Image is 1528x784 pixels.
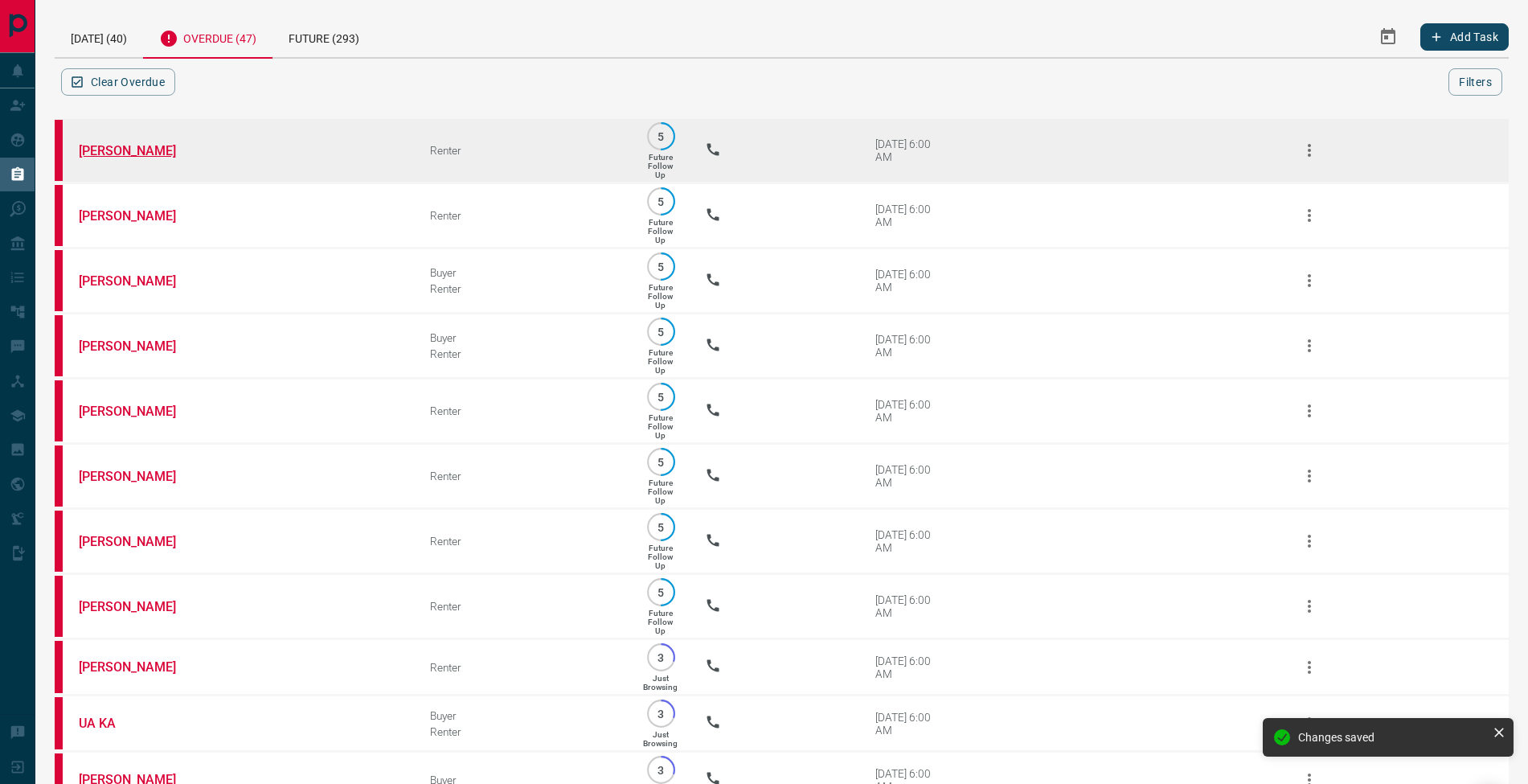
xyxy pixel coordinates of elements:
[655,195,667,207] p: 5
[143,16,272,59] div: Overdue (47)
[655,391,667,403] p: 5
[1420,23,1509,51] button: Add Task
[875,463,944,489] div: [DATE] 6:00 AM
[55,697,63,749] div: property.ca
[430,266,617,279] div: Buyer
[648,283,673,310] p: Future Follow Up
[55,315,63,376] div: property.ca
[875,655,944,680] div: [DATE] 6:00 AM
[430,209,617,222] div: Renter
[79,339,199,354] a: [PERSON_NAME]
[648,218,673,244] p: Future Follow Up
[648,544,673,570] p: Future Follow Up
[79,208,199,224] a: [PERSON_NAME]
[648,609,673,635] p: Future Follow Up
[643,730,678,748] p: Just Browsing
[430,404,617,417] div: Renter
[655,764,667,776] p: 3
[643,674,678,692] p: Just Browsing
[875,268,944,293] div: [DATE] 6:00 AM
[655,261,667,273] p: 5
[430,347,617,360] div: Renter
[430,725,617,738] div: Renter
[655,456,667,468] p: 5
[1298,731,1486,744] div: Changes saved
[875,528,944,554] div: [DATE] 6:00 AM
[648,153,673,179] p: Future Follow Up
[430,282,617,295] div: Renter
[430,470,617,482] div: Renter
[79,659,199,675] a: [PERSON_NAME]
[79,716,199,731] a: UA KA
[875,711,944,737] div: [DATE] 6:00 AM
[875,138,944,163] div: [DATE] 6:00 AM
[55,511,63,572] div: property.ca
[61,68,175,96] button: Clear Overdue
[79,404,199,419] a: [PERSON_NAME]
[648,348,673,375] p: Future Follow Up
[430,600,617,613] div: Renter
[79,599,199,614] a: [PERSON_NAME]
[79,534,199,549] a: [PERSON_NAME]
[55,380,63,441] div: property.ca
[655,326,667,338] p: 5
[655,586,667,598] p: 5
[79,469,199,484] a: [PERSON_NAME]
[655,130,667,142] p: 5
[648,413,673,440] p: Future Follow Up
[55,641,63,693] div: property.ca
[875,333,944,359] div: [DATE] 6:00 AM
[55,445,63,507] div: property.ca
[55,185,63,246] div: property.ca
[875,203,944,228] div: [DATE] 6:00 AM
[55,16,143,57] div: [DATE] (40)
[79,143,199,158] a: [PERSON_NAME]
[430,535,617,548] div: Renter
[875,398,944,424] div: [DATE] 6:00 AM
[430,331,617,344] div: Buyer
[655,708,667,720] p: 3
[1448,68,1502,96] button: Filters
[655,521,667,533] p: 5
[79,273,199,289] a: [PERSON_NAME]
[55,250,63,311] div: property.ca
[430,144,617,157] div: Renter
[55,120,63,181] div: property.ca
[272,16,375,57] div: Future (293)
[648,478,673,505] p: Future Follow Up
[430,709,617,722] div: Buyer
[655,651,667,663] p: 3
[55,576,63,637] div: property.ca
[1369,18,1407,56] button: Select Date Range
[875,593,944,619] div: [DATE] 6:00 AM
[430,661,617,674] div: Renter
